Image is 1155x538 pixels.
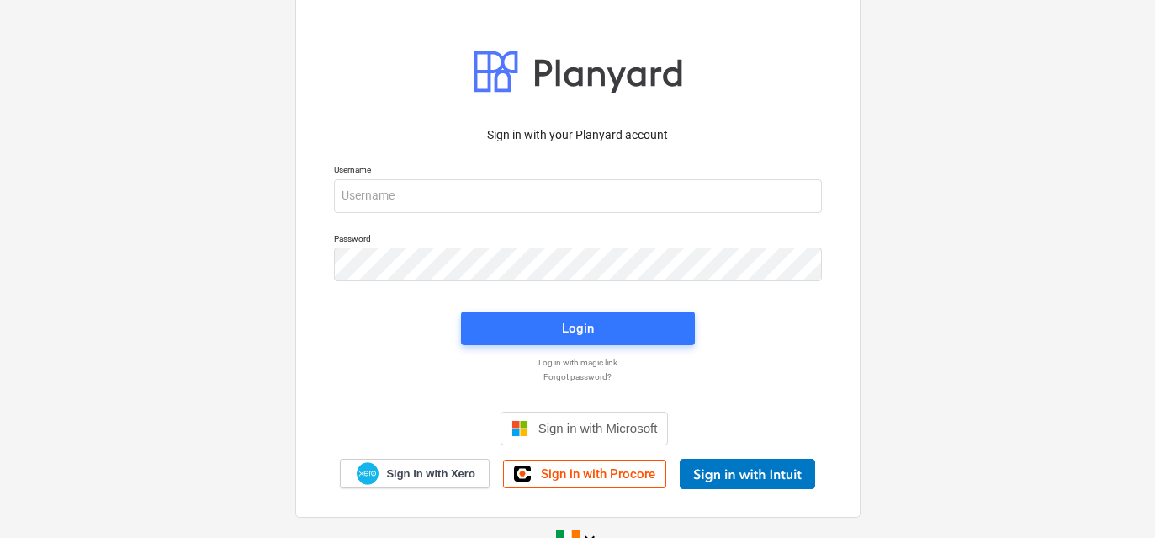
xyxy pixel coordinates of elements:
span: Sign in with Microsoft [538,421,658,435]
img: Microsoft logo [511,420,528,437]
img: Xero logo [357,462,379,485]
span: Sign in with Xero [386,466,474,482]
p: Username [334,164,822,178]
p: Password [334,233,822,248]
a: Sign in with Xero [340,459,490,488]
a: Log in with magic link [326,357,830,368]
a: Forgot password? [326,371,830,382]
span: Sign in with Procore [541,466,655,482]
div: Login [562,317,594,339]
a: Sign in with Procore [503,460,666,488]
input: Username [334,179,822,213]
p: Sign in with your Planyard account [334,126,822,144]
button: Login [461,312,695,345]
